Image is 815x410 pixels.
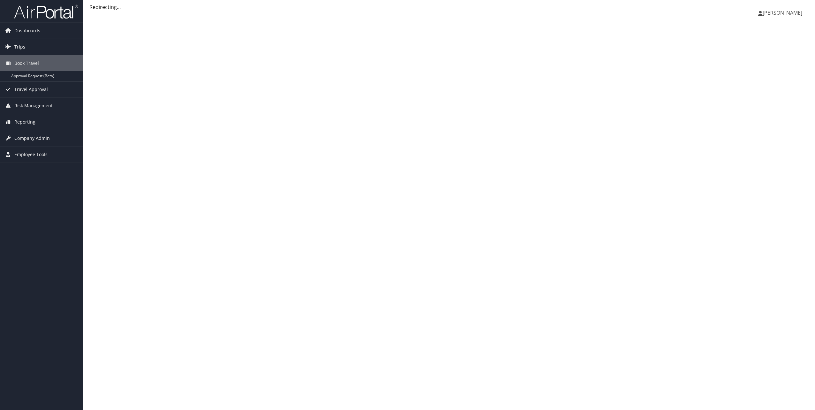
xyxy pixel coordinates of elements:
[89,3,809,11] div: Redirecting...
[14,4,78,19] img: airportal-logo.png
[758,3,809,22] a: [PERSON_NAME]
[14,147,48,163] span: Employee Tools
[14,98,53,114] span: Risk Management
[14,114,35,130] span: Reporting
[14,39,25,55] span: Trips
[763,9,802,16] span: [PERSON_NAME]
[14,23,40,39] span: Dashboards
[14,81,48,97] span: Travel Approval
[14,130,50,146] span: Company Admin
[14,55,39,71] span: Book Travel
